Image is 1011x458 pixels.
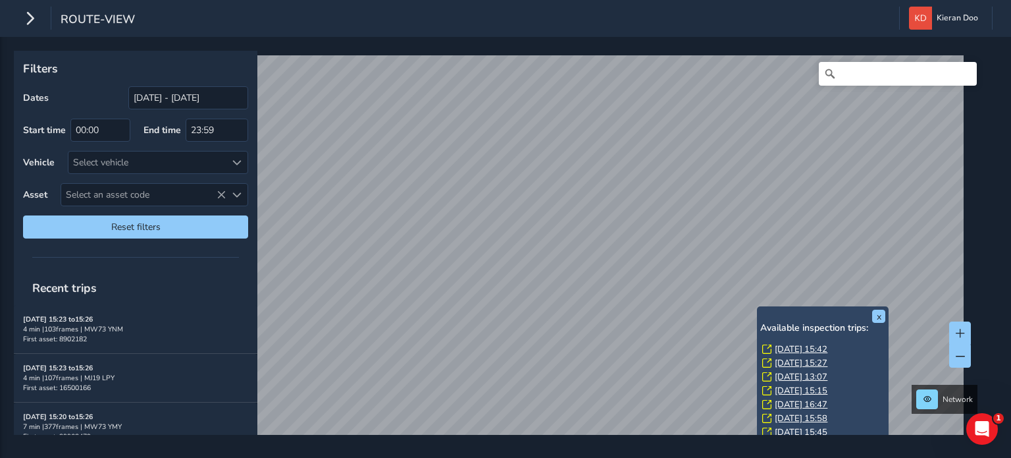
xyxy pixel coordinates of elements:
span: Recent trips [23,271,106,305]
span: First asset: 16500166 [23,383,91,393]
div: Select vehicle [68,152,226,173]
label: Asset [23,188,47,201]
div: 4 min | 103 frames | MW73 YNM [23,324,248,334]
label: Dates [23,92,49,104]
span: Network [943,394,973,405]
span: 1 [993,413,1004,424]
span: route-view [61,11,135,30]
button: Kieran Doo [909,7,983,30]
label: Start time [23,124,66,136]
canvas: Map [18,55,964,450]
span: Reset filters [33,221,238,233]
a: [DATE] 16:47 [775,399,827,411]
a: [DATE] 13:07 [775,371,827,383]
button: x [872,310,885,323]
div: 4 min | 107 frames | MJ19 LPY [23,373,248,383]
iframe: Intercom live chat [966,413,998,445]
strong: [DATE] 15:20 to 15:26 [23,412,93,422]
a: [DATE] 15:58 [775,413,827,424]
div: 7 min | 377 frames | MW73 YMY [23,422,248,432]
strong: [DATE] 15:23 to 15:26 [23,314,93,324]
div: Select an asset code [226,184,247,206]
span: First asset: 39902479 [23,432,91,442]
a: [DATE] 15:42 [775,343,827,355]
span: Kieran Doo [937,7,978,30]
a: [DATE] 15:27 [775,357,827,369]
button: Reset filters [23,215,248,239]
a: [DATE] 15:45 [775,426,827,438]
a: [DATE] 15:15 [775,385,827,397]
h6: Available inspection trips: [760,323,885,334]
span: First asset: 8902182 [23,334,87,344]
label: End time [143,124,181,136]
span: Select an asset code [61,184,226,206]
p: Filters [23,60,248,77]
img: diamond-layout [909,7,932,30]
label: Vehicle [23,156,55,169]
strong: [DATE] 15:23 to 15:26 [23,363,93,373]
input: Search [819,62,977,86]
